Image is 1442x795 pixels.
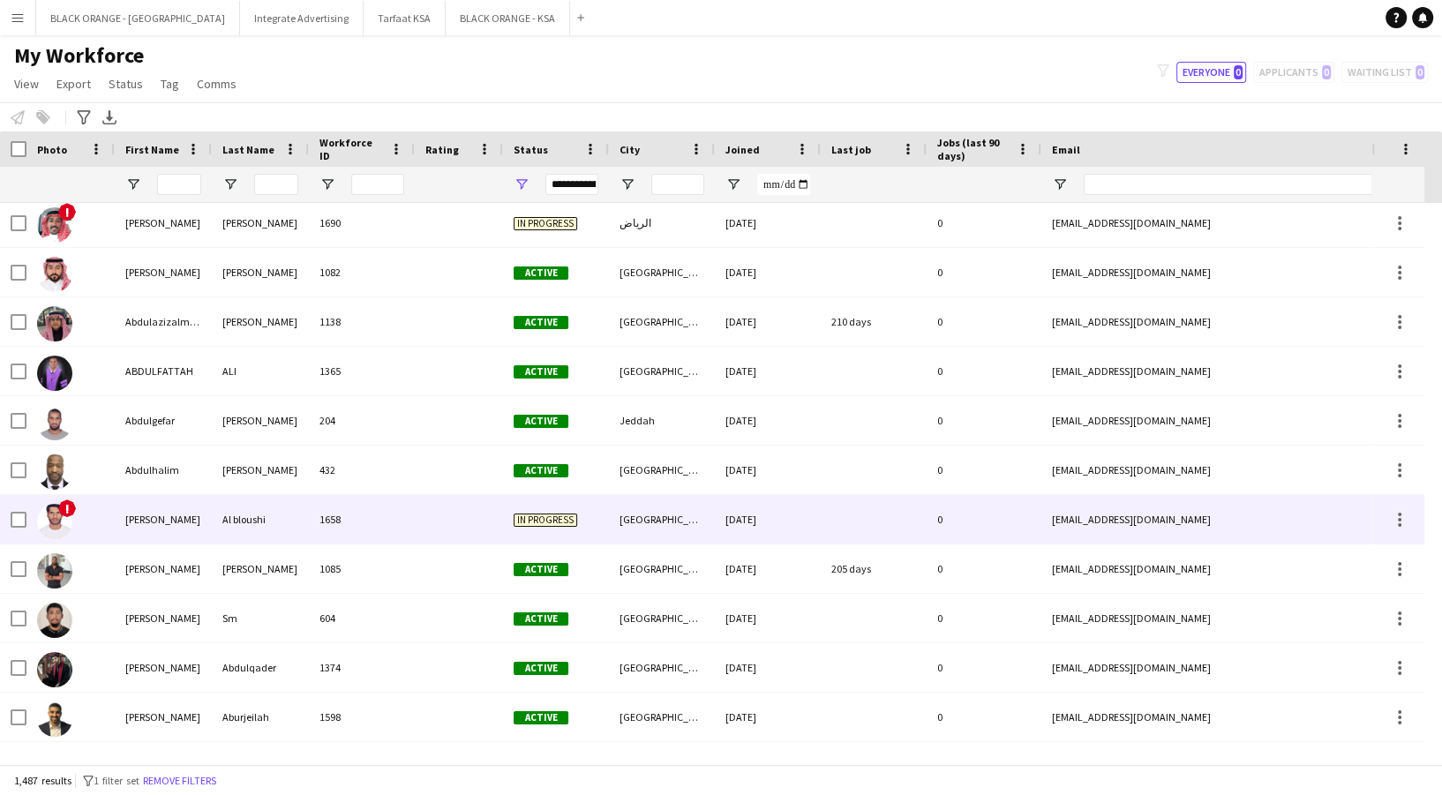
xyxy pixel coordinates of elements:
span: City [620,143,640,156]
div: Sm [212,594,309,642]
div: [PERSON_NAME] [212,396,309,445]
div: [EMAIL_ADDRESS][DOMAIN_NAME] [1041,643,1394,692]
div: 0 [927,199,1041,247]
div: ABDULFATTAH [115,347,212,395]
div: [GEOGRAPHIC_DATA] [609,594,715,642]
div: [PERSON_NAME] [115,544,212,593]
span: View [14,76,39,92]
span: Status [514,143,548,156]
div: [GEOGRAPHIC_DATA] [609,544,715,593]
span: In progress [514,217,577,230]
div: [GEOGRAPHIC_DATA] [609,693,715,741]
span: Active [514,563,568,576]
img: Abdulaziz Khalid [37,207,72,243]
img: Abdulla Rashid [37,553,72,589]
div: [PERSON_NAME] [115,742,212,791]
a: View [7,72,46,95]
div: [DATE] [715,248,821,296]
div: [EMAIL_ADDRESS][DOMAIN_NAME] [1041,544,1394,593]
div: [DATE] [715,199,821,247]
div: 1374 [309,643,415,692]
span: Active [514,365,568,379]
div: [PERSON_NAME] [115,693,212,741]
div: [DATE] [715,742,821,791]
div: [DATE] [715,643,821,692]
div: [EMAIL_ADDRESS][DOMAIN_NAME] [1041,594,1394,642]
div: [EMAIL_ADDRESS][DOMAIN_NAME] [1041,199,1394,247]
span: Comms [197,76,237,92]
div: 0 [927,347,1041,395]
button: Remove filters [139,771,220,791]
span: 1 filter set [94,774,139,787]
button: Open Filter Menu [222,176,238,192]
div: 0 [927,742,1041,791]
div: 204 [309,396,415,445]
div: [EMAIL_ADDRESS][DOMAIN_NAME] [1041,248,1394,296]
div: 0 [927,544,1041,593]
div: [PERSON_NAME] [212,199,309,247]
span: Last job [831,143,871,156]
span: Active [514,662,568,675]
div: [GEOGRAPHIC_DATA] [609,248,715,296]
span: ! [58,499,76,517]
img: Abdulkhaliq Al bloushi [37,504,72,539]
div: [EMAIL_ADDRESS][DOMAIN_NAME] [1041,446,1394,494]
div: 0 [927,248,1041,296]
div: [PERSON_NAME] [212,248,309,296]
div: [GEOGRAPHIC_DATA] [609,643,715,692]
span: Active [514,612,568,626]
div: 1690 [309,199,415,247]
div: [DATE] [715,594,821,642]
div: [EMAIL_ADDRESS][DOMAIN_NAME] [1041,742,1394,791]
input: Workforce ID Filter Input [351,174,404,195]
span: Rating [425,143,459,156]
a: Export [49,72,98,95]
app-action-btn: Advanced filters [73,107,94,128]
div: [DATE] [715,446,821,494]
div: [PERSON_NAME] [212,544,309,593]
input: Joined Filter Input [757,174,810,195]
button: Integrate Advertising [240,1,364,35]
span: Joined [725,143,760,156]
div: 0 [927,594,1041,642]
div: [DATE] [715,693,821,741]
span: Workforce ID [319,136,383,162]
div: 1085 [309,544,415,593]
button: BLACK ORANGE - KSA [446,1,570,35]
img: Abdulla Sm [37,603,72,638]
input: First Name Filter Input [157,174,201,195]
img: Abdulazizalmunif Almunif [37,306,72,341]
div: [PERSON_NAME] [115,248,212,296]
span: Active [514,464,568,477]
span: Tag [161,76,179,92]
img: Abdulgefar Omar [37,405,72,440]
input: Email Filter Input [1084,174,1384,195]
span: Jobs (last 90 days) [937,136,1010,162]
div: 1762 [309,742,415,791]
img: Abdulhalim Ahmed [37,454,72,490]
span: 0 [1234,65,1243,79]
div: 210 days [821,297,927,346]
div: 432 [309,446,415,494]
span: Status [109,76,143,92]
div: 1082 [309,248,415,296]
div: [PERSON_NAME] [212,446,309,494]
div: [GEOGRAPHIC_DATA] [609,297,715,346]
div: [EMAIL_ADDRESS][DOMAIN_NAME] [1041,347,1394,395]
div: [DATE] [715,297,821,346]
span: Active [514,415,568,428]
div: 1658 [309,495,415,544]
span: Active [514,266,568,280]
div: [GEOGRAPHIC_DATA] [609,446,715,494]
div: [EMAIL_ADDRESS][DOMAIN_NAME] [1041,297,1394,346]
div: [PERSON_NAME] [115,199,212,247]
div: 0 [927,495,1041,544]
span: ! [58,203,76,221]
div: [GEOGRAPHIC_DATA] [609,742,715,791]
button: Open Filter Menu [1052,176,1068,192]
button: Open Filter Menu [620,176,635,192]
button: Open Filter Menu [725,176,741,192]
button: Open Filter Menu [514,176,529,192]
div: [GEOGRAPHIC_DATA] [609,347,715,395]
div: Al bloushi [212,495,309,544]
